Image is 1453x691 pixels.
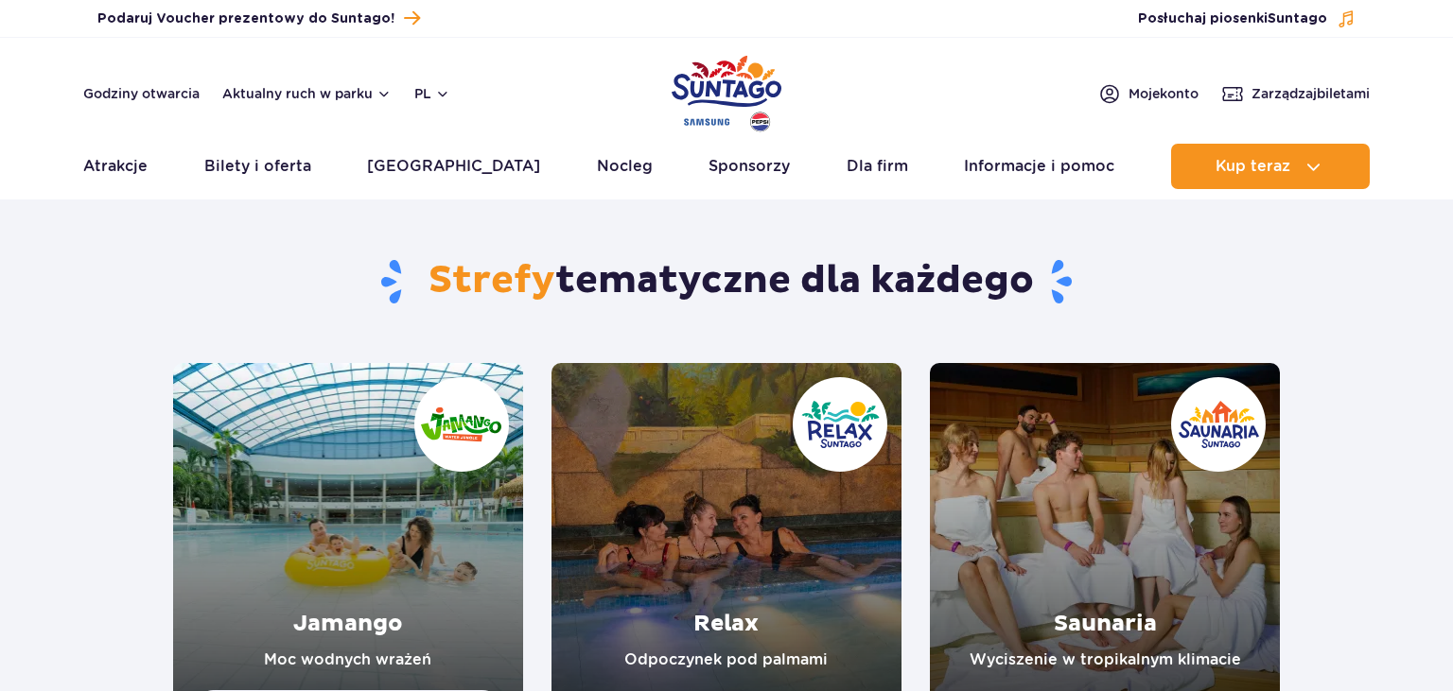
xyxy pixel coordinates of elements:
[1138,9,1327,28] span: Posłuchaj piosenki
[97,6,420,31] a: Podaruj Voucher prezentowy do Suntago!
[597,144,653,189] a: Nocleg
[1216,158,1290,175] span: Kup teraz
[83,144,148,189] a: Atrakcje
[97,9,394,28] span: Podaruj Voucher prezentowy do Suntago!
[1138,9,1356,28] button: Posłuchaj piosenkiSuntago
[964,144,1114,189] a: Informacje i pomoc
[1129,84,1199,103] span: Moje konto
[1171,144,1370,189] button: Kup teraz
[83,84,200,103] a: Godziny otwarcia
[429,257,555,304] span: Strefy
[1252,84,1370,103] span: Zarządzaj biletami
[222,86,392,101] button: Aktualny ruch w parku
[709,144,790,189] a: Sponsorzy
[672,47,781,134] a: Park of Poland
[1098,82,1199,105] a: Mojekonto
[847,144,908,189] a: Dla firm
[1221,82,1370,105] a: Zarządzajbiletami
[204,144,311,189] a: Bilety i oferta
[173,257,1281,306] h1: tematyczne dla każdego
[367,144,540,189] a: [GEOGRAPHIC_DATA]
[414,84,450,103] button: pl
[1268,12,1327,26] span: Suntago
